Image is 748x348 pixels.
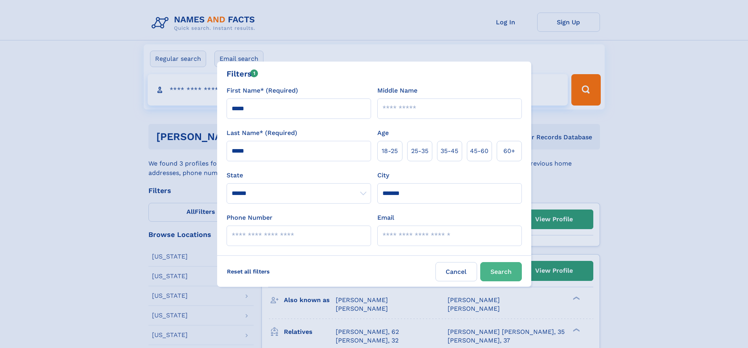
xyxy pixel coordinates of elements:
[503,146,515,156] span: 60+
[227,68,258,80] div: Filters
[377,171,389,180] label: City
[227,213,272,222] label: Phone Number
[470,146,488,156] span: 45‑60
[377,128,389,138] label: Age
[377,86,417,95] label: Middle Name
[441,146,458,156] span: 35‑45
[222,262,275,281] label: Reset all filters
[411,146,428,156] span: 25‑35
[377,213,394,222] label: Email
[227,128,297,138] label: Last Name* (Required)
[435,262,477,281] label: Cancel
[227,171,371,180] label: State
[480,262,522,281] button: Search
[382,146,398,156] span: 18‑25
[227,86,298,95] label: First Name* (Required)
